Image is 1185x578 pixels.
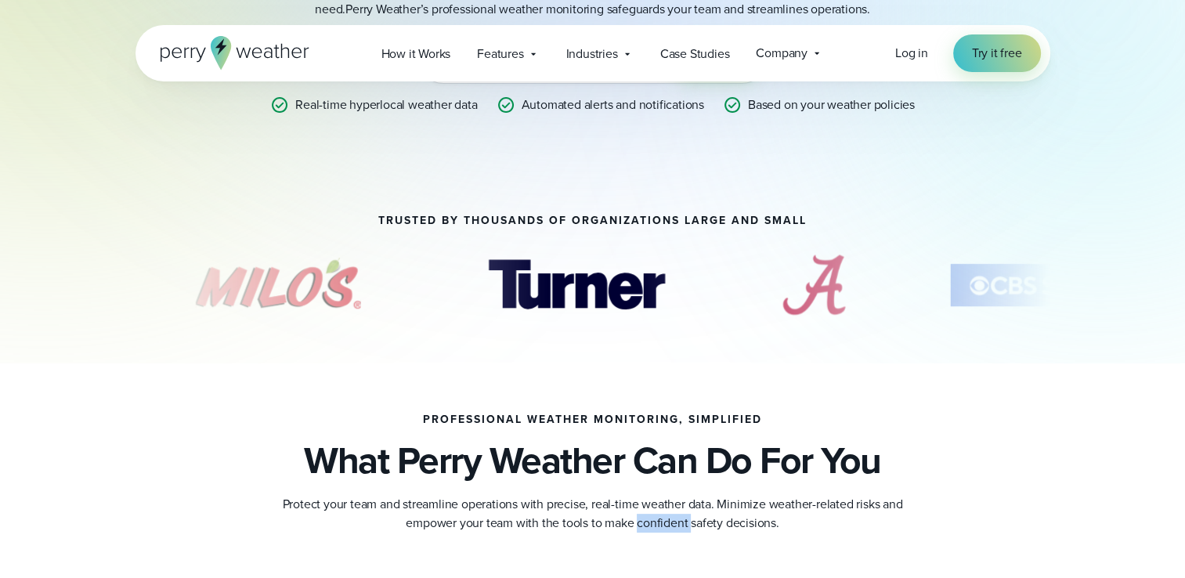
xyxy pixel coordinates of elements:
[464,246,687,324] img: Turner-Construction_1.svg
[378,215,807,227] h2: Trusted by thousands of organizations large and small
[423,414,762,426] h4: Professional weather monitoring, simplified
[972,44,1022,63] span: Try it free
[941,246,1163,324] div: 7 of 11
[304,439,881,482] h2: What Perry Weather Can Do For You
[295,96,477,114] p: Real-time hyperlocal weather data
[167,246,389,324] img: Milos.svg
[368,38,464,70] a: How it Works
[647,38,743,70] a: Case Studies
[660,45,730,63] span: Case Studies
[895,44,928,62] span: Log in
[941,246,1163,324] img: CBS-Sports.svg
[748,96,915,114] p: Based on your weather policies
[566,45,618,63] span: Industries
[167,246,389,324] div: 4 of 11
[763,246,865,324] div: 6 of 11
[280,495,906,533] p: Protect your team and streamline operations with precise, real-time weather data. Minimize weathe...
[895,44,928,63] a: Log in
[477,45,523,63] span: Features
[522,96,704,114] p: Automated alerts and notifications
[756,44,807,63] span: Company
[763,246,865,324] img: University-of-Alabama.svg
[464,246,687,324] div: 5 of 11
[135,246,1050,332] div: slideshow
[953,34,1041,72] a: Try it free
[381,45,451,63] span: How it Works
